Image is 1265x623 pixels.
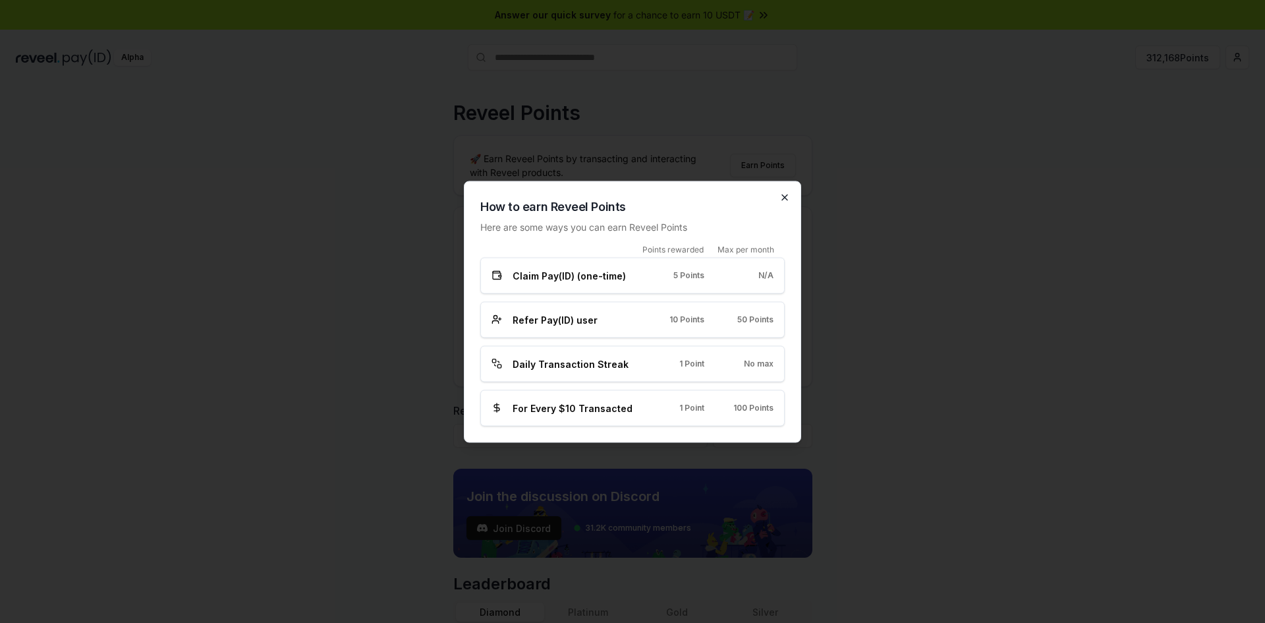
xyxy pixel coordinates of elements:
[744,359,773,369] span: No max
[513,357,629,371] span: Daily Transaction Streak
[480,197,785,216] h2: How to earn Reveel Points
[513,312,598,326] span: Refer Pay(ID) user
[669,314,704,325] span: 10 Points
[758,270,773,281] span: N/A
[679,359,704,369] span: 1 Point
[513,401,632,415] span: For Every $10 Transacted
[642,244,704,254] span: Points rewarded
[717,244,774,254] span: Max per month
[673,270,704,281] span: 5 Points
[679,403,704,413] span: 1 Point
[733,403,773,413] span: 100 Points
[513,268,626,282] span: Claim Pay(ID) (one-time)
[480,220,785,233] p: Here are some ways you can earn Reveel Points
[737,314,773,325] span: 50 Points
